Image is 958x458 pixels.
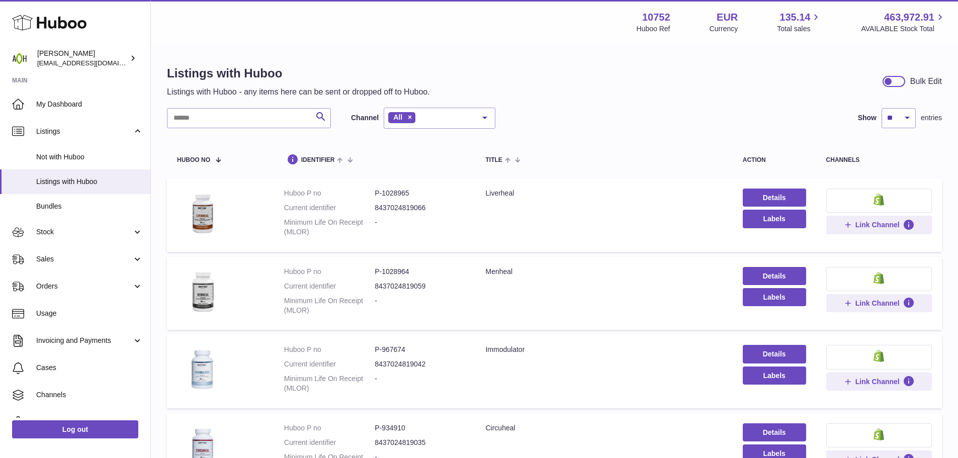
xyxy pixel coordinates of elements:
[826,373,932,391] button: Link Channel
[375,374,465,393] dd: -
[177,345,227,395] img: Immodulator
[743,423,806,441] a: Details
[375,296,465,315] dd: -
[284,345,375,354] dt: Huboo P no
[167,65,430,81] h1: Listings with Huboo
[375,345,465,354] dd: P-967674
[301,157,335,163] span: identifier
[37,59,148,67] span: [EMAIL_ADDRESS][DOMAIN_NAME]
[36,309,143,318] span: Usage
[284,438,375,447] dt: Current identifier
[855,220,900,229] span: Link Channel
[375,423,465,433] dd: P-934910
[485,423,722,433] div: Circuheal
[777,24,822,34] span: Total sales
[375,203,465,213] dd: 8437024819066
[743,189,806,207] a: Details
[910,76,942,87] div: Bulk Edit
[375,282,465,291] dd: 8437024819059
[375,218,465,237] dd: -
[743,210,806,228] button: Labels
[874,350,884,362] img: shopify-small.png
[861,11,946,34] a: 463,972.91 AVAILABLE Stock Total
[777,11,822,34] a: 135.14 Total sales
[284,282,375,291] dt: Current identifier
[284,359,375,369] dt: Current identifier
[743,157,806,163] div: action
[717,11,738,24] strong: EUR
[37,49,128,68] div: [PERSON_NAME]
[12,420,138,438] a: Log out
[177,267,227,317] img: Menheal
[36,177,143,187] span: Listings with Huboo
[351,113,379,123] label: Channel
[921,113,942,123] span: entries
[177,189,227,239] img: Liverheal
[874,272,884,284] img: shopify-small.png
[36,127,132,136] span: Listings
[743,345,806,363] a: Details
[177,157,210,163] span: Huboo no
[884,11,934,24] span: 463,972.91
[826,216,932,234] button: Link Channel
[855,377,900,386] span: Link Channel
[743,288,806,306] button: Labels
[12,51,27,66] img: internalAdmin-10752@internal.huboo.com
[637,24,670,34] div: Huboo Ref
[826,294,932,312] button: Link Channel
[284,189,375,198] dt: Huboo P no
[375,438,465,447] dd: 8437024819035
[36,282,132,291] span: Orders
[284,203,375,213] dt: Current identifier
[393,113,402,121] span: All
[36,390,143,400] span: Channels
[284,218,375,237] dt: Minimum Life On Receipt (MLOR)
[284,423,375,433] dt: Huboo P no
[167,86,430,98] p: Listings with Huboo - any items here can be sent or dropped off to Huboo.
[36,202,143,211] span: Bundles
[36,227,132,237] span: Stock
[743,267,806,285] a: Details
[710,24,738,34] div: Currency
[36,152,143,162] span: Not with Huboo
[36,363,143,373] span: Cases
[874,428,884,440] img: shopify-small.png
[284,296,375,315] dt: Minimum Life On Receipt (MLOR)
[485,267,722,277] div: Menheal
[36,100,143,109] span: My Dashboard
[485,345,722,354] div: Immodulator
[874,194,884,206] img: shopify-small.png
[485,189,722,198] div: Liverheal
[743,367,806,385] button: Labels
[36,254,132,264] span: Sales
[826,157,932,163] div: channels
[284,267,375,277] dt: Huboo P no
[375,267,465,277] dd: P-1028964
[375,189,465,198] dd: P-1028965
[36,417,143,427] span: Settings
[375,359,465,369] dd: 8437024819042
[779,11,810,24] span: 135.14
[855,299,900,308] span: Link Channel
[642,11,670,24] strong: 10752
[861,24,946,34] span: AVAILABLE Stock Total
[858,113,877,123] label: Show
[36,336,132,345] span: Invoicing and Payments
[485,157,502,163] span: title
[284,374,375,393] dt: Minimum Life On Receipt (MLOR)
